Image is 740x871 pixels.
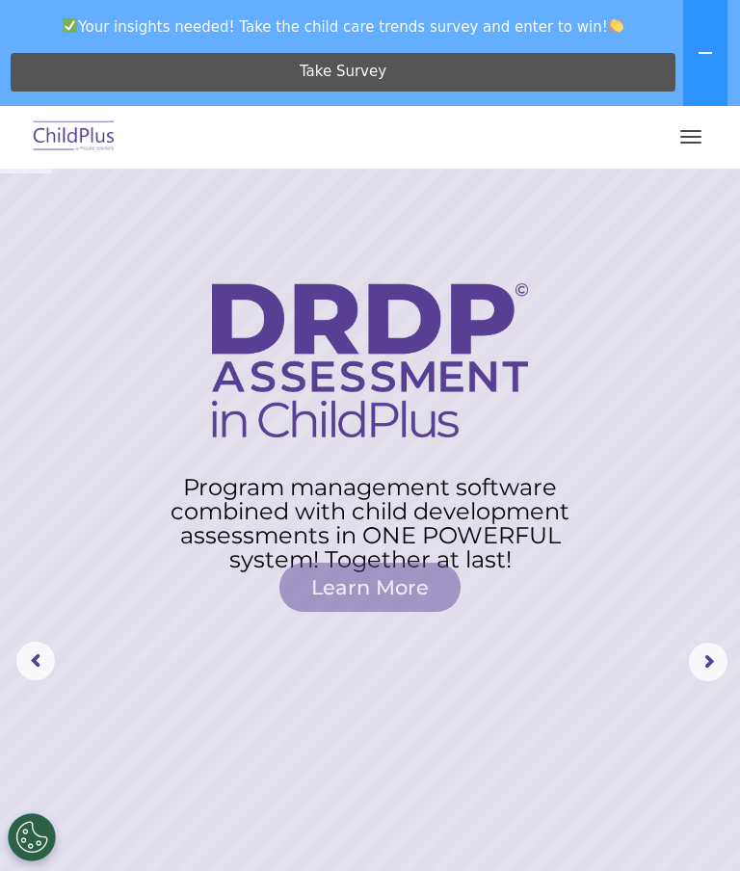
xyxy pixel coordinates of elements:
[63,18,77,33] img: ✅
[29,115,119,160] img: ChildPlus by Procare Solutions
[212,283,528,437] img: DRDP Assessment in ChildPlus
[279,563,461,612] a: Learn More
[148,475,592,571] rs-layer: Program management software combined with child development assessments in ONE POWERFUL system! T...
[11,53,675,92] a: Take Survey
[609,18,623,33] img: 👏
[8,8,679,45] span: Your insights needed! Take the child care trends survey and enter to win!
[300,55,386,89] span: Take Survey
[8,813,56,861] button: Cookies Settings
